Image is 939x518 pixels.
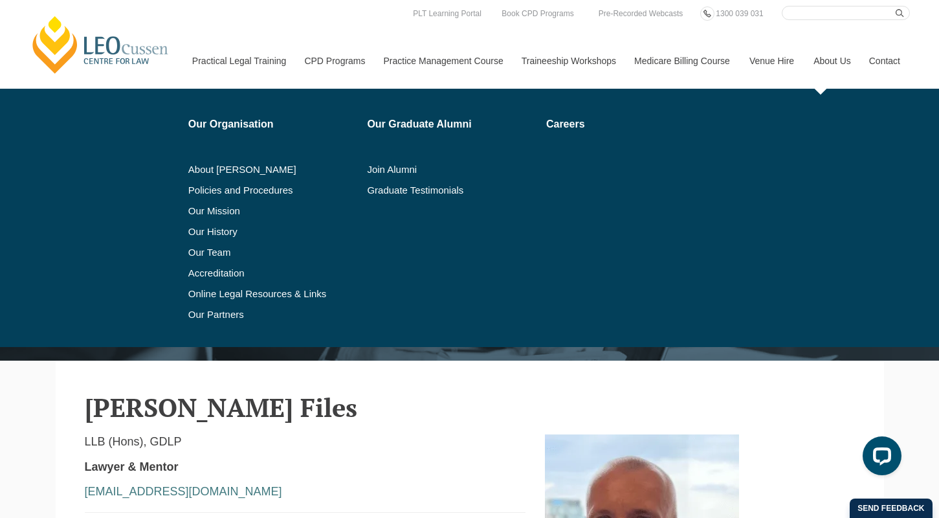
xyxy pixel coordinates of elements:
a: [PERSON_NAME] Centre for Law [29,14,172,75]
a: Policies and Procedures [188,185,359,196]
a: Venue Hire [740,33,804,89]
a: About Us [804,33,859,89]
a: About [PERSON_NAME] [188,164,359,175]
a: Our Organisation [188,119,359,129]
a: Our Graduate Alumni [367,119,537,129]
a: Medicare Billing Course [624,33,740,89]
iframe: LiveChat chat widget [852,431,907,486]
a: Traineeship Workshops [512,33,624,89]
a: Contact [859,33,910,89]
a: Pre-Recorded Webcasts [595,6,687,21]
a: Online Legal Resources & Links [188,289,359,299]
strong: Lawyer & Mentor [85,460,179,473]
a: Our Team [188,247,359,258]
h2: [PERSON_NAME] Files [85,393,855,422]
p: LLB (Hons), GDLP [85,434,526,449]
a: Our History [188,227,359,237]
a: Join Alumni [367,164,537,175]
a: Graduate Testimonials [367,185,537,196]
a: [EMAIL_ADDRESS][DOMAIN_NAME] [85,485,282,498]
a: PLT Learning Portal [410,6,485,21]
a: Practice Management Course [374,33,512,89]
a: Our Partners [188,310,359,320]
a: CPD Programs [294,33,373,89]
a: 1300 039 031 [713,6,766,21]
a: Book CPD Programs [498,6,577,21]
a: Careers [546,119,693,129]
a: Accreditation [188,268,359,278]
span: 1300 039 031 [716,9,763,18]
a: Our Mission [188,206,326,216]
a: Practical Legal Training [182,33,295,89]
